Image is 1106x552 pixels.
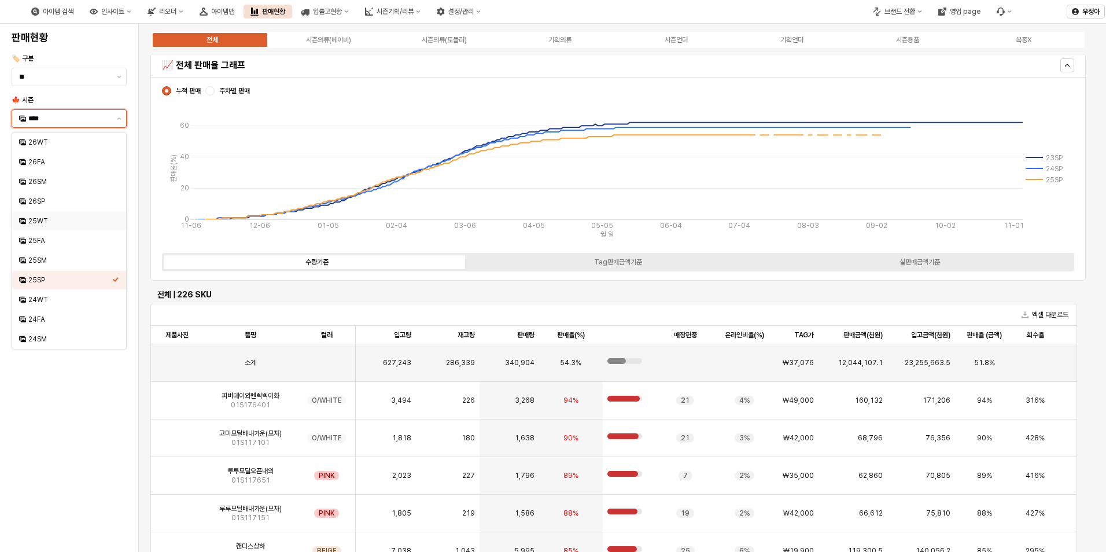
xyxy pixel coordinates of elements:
[28,334,112,344] div: 24SM
[884,8,915,16] div: 브랜드 전환
[926,433,950,443] span: 76,356
[12,96,34,104] span: 🍁 시즌
[12,54,34,62] span: 🏷️ 구분
[923,396,950,405] span: 171,206
[244,5,292,19] div: 판매현황
[563,471,578,480] span: 89%
[905,358,950,367] span: 23,255,663.5
[665,36,688,44] div: 시즌언더
[430,5,488,19] div: 설정/관리
[1017,308,1073,322] button: 엑셀 다운로드
[850,35,965,45] label: 시즌용품
[162,60,844,71] h5: 📈 전체 판매율 그래프
[231,438,270,447] span: 01S117101
[383,358,411,367] span: 627,243
[674,330,697,340] span: 매장편중
[306,36,351,44] div: 시즌의류(베이비)
[462,396,475,405] span: 226
[236,542,265,551] span: 캔디스상하
[681,509,690,518] span: 19
[1026,396,1045,405] span: 316%
[245,330,256,340] span: 품명
[207,36,218,44] div: 전체
[165,330,189,340] span: 제품사진
[231,513,270,522] span: 01S117151
[391,396,411,405] span: 3,494
[1082,7,1100,16] p: 우정아
[967,330,1002,340] span: 판매율 (금액)
[83,5,138,19] div: 인사이트
[448,8,474,16] div: 설정/관리
[154,35,270,45] label: 전체
[112,68,126,86] button: 제안 사항 표시
[515,396,534,405] span: 3,268
[739,471,750,480] span: 2%
[769,257,1070,267] label: 실판매금액기준
[313,8,342,16] div: 입출고현황
[28,315,112,324] div: 24FA
[794,330,814,340] span: TAG가
[515,433,534,443] span: 1,638
[1026,509,1045,518] span: 427%
[931,5,987,19] div: 영업 page
[783,396,814,405] span: ₩49,000
[101,8,124,16] div: 인사이트
[312,396,342,405] span: O/WHITE
[563,509,578,518] span: 88%
[222,391,279,400] span: 피버데이와펜삑삑이화
[43,8,73,16] div: 아이템 검색
[319,471,334,480] span: PINK
[966,35,1082,45] label: 복종X
[515,471,534,480] span: 1,796
[783,471,814,480] span: ₩35,000
[28,138,112,147] div: 26WT
[739,433,750,443] span: 3%
[855,396,883,405] span: 160,132
[394,330,411,340] span: 입고량
[1016,36,1031,44] div: 복종X
[557,330,585,340] span: 판매율(%)
[783,358,814,367] span: ₩37,076
[446,358,475,367] span: 286,339
[899,258,940,266] div: 실판매금액기준
[28,177,112,186] div: 26SM
[926,509,950,518] span: 75,810
[458,330,475,340] span: 재고량
[392,509,411,518] span: 1,805
[563,396,578,405] span: 94%
[28,157,112,167] div: 26FA
[926,471,950,480] span: 70,805
[560,358,581,367] span: 54.3%
[219,429,282,438] span: 고미모달배내가운(모자)
[859,509,883,518] span: 66,612
[305,258,329,266] div: 수량기준
[377,8,414,16] div: 시즌기획/리뷰
[1060,58,1074,72] button: Hide
[896,36,919,44] div: 시즌용품
[139,24,1106,552] main: App Frame
[157,289,1070,300] h6: 전체 | 226 SKU
[24,5,80,19] div: 아이템 검색
[783,509,814,518] span: ₩42,000
[977,396,992,405] span: 94%
[683,471,688,480] span: 7
[28,216,112,226] div: 25WT
[193,5,241,19] div: 아이템맵
[462,509,475,518] span: 219
[734,35,850,45] label: 기획언더
[211,8,234,16] div: 아이템맵
[974,358,995,367] span: 51.8%
[28,197,112,206] div: 26SP
[312,433,342,443] span: O/WHITE
[227,466,274,476] span: 루루모달오픈내의
[990,5,1019,19] div: 버그 제보 및 기능 개선 요청
[725,330,764,340] span: 온라인비율(%)
[28,256,112,265] div: 25SM
[950,8,980,16] div: 영업 page
[28,275,112,285] div: 25SP
[219,86,250,95] span: 주차별 판매
[270,35,386,45] label: 시즌의류(베이비)
[321,330,333,340] span: 컬러
[780,36,803,44] div: 기획언더
[618,35,734,45] label: 시즌언더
